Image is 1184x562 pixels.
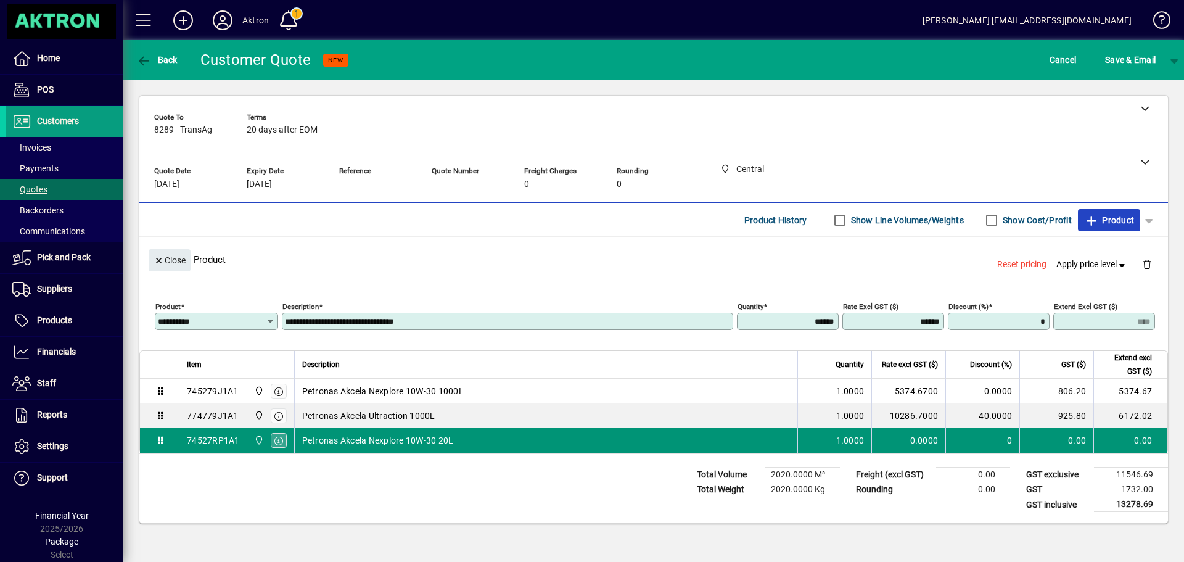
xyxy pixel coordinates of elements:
button: Save & Email [1099,49,1162,71]
td: GST inclusive [1020,497,1094,513]
mat-label: Quantity [738,302,763,311]
span: Settings [37,441,68,451]
mat-label: Description [282,302,319,311]
span: Reports [37,410,67,419]
span: Support [37,473,68,482]
span: Payments [12,163,59,173]
span: Backorders [12,205,64,215]
div: Aktron [242,10,269,30]
span: Extend excl GST ($) [1101,351,1152,378]
span: Staff [37,378,56,388]
span: - [339,180,342,189]
a: Invoices [6,137,123,158]
span: 1.0000 [836,385,865,397]
span: 0 [524,180,529,189]
span: Home [37,53,60,63]
a: Home [6,43,123,74]
div: 74527RP1A1 [187,434,240,447]
a: Settings [6,431,123,462]
button: Profile [203,9,242,31]
app-page-header-button: Delete [1132,258,1162,270]
span: Product [1084,210,1134,230]
div: 0.0000 [879,434,938,447]
span: 1.0000 [836,434,865,447]
span: 20 days after EOM [247,125,318,135]
span: [DATE] [247,180,272,189]
div: 774779J1A1 [187,410,239,422]
a: Backorders [6,200,123,221]
td: 40.0000 [945,403,1019,428]
td: 925.80 [1019,403,1093,428]
a: POS [6,75,123,105]
a: Payments [6,158,123,179]
span: NEW [328,56,343,64]
td: 5374.67 [1093,379,1167,403]
div: 5374.6700 [879,385,938,397]
span: Cancel [1050,50,1077,70]
mat-label: Product [155,302,181,311]
td: 11546.69 [1094,468,1168,482]
td: 13278.69 [1094,497,1168,513]
div: 745279J1A1 [187,385,239,397]
td: 806.20 [1019,379,1093,403]
span: Reset pricing [997,258,1046,271]
a: Reports [6,400,123,431]
span: Item [187,358,202,371]
label: Show Line Volumes/Weights [849,214,964,226]
a: Financials [6,337,123,368]
a: Staff [6,368,123,399]
label: Show Cost/Profit [1000,214,1072,226]
span: Petronas Akcela Ultraction 1000L [302,410,435,422]
button: Cancel [1046,49,1080,71]
td: 0.0000 [945,379,1019,403]
app-page-header-button: Back [123,49,191,71]
span: GST ($) [1061,358,1086,371]
span: S [1105,55,1110,65]
span: Customers [37,116,79,126]
span: ave & Email [1105,50,1156,70]
span: 8289 - TransAg [154,125,212,135]
a: Suppliers [6,274,123,305]
span: 1.0000 [836,410,865,422]
div: 10286.7000 [879,410,938,422]
span: Invoices [12,143,51,152]
a: Pick and Pack [6,242,123,273]
span: Quotes [12,184,47,194]
span: Central [251,384,265,398]
span: Apply price level [1056,258,1128,271]
mat-label: Extend excl GST ($) [1054,302,1117,311]
mat-label: Discount (%) [948,302,989,311]
span: Products [37,315,72,325]
a: Support [6,463,123,494]
span: POS [37,85,54,94]
td: 0.00 [936,482,1010,497]
span: Description [302,358,340,371]
td: 0.00 [936,468,1010,482]
span: Central [251,409,265,423]
div: Customer Quote [200,50,311,70]
span: [DATE] [154,180,179,189]
span: Product History [744,210,807,230]
span: Quantity [836,358,864,371]
span: Discount (%) [970,358,1012,371]
mat-label: Rate excl GST ($) [843,302,898,311]
span: Petronas Akcela Nexplore 10W-30 1000L [302,385,464,397]
td: 2020.0000 M³ [765,468,840,482]
button: Product History [739,209,812,231]
button: Delete [1132,249,1162,279]
app-page-header-button: Close [146,254,194,265]
td: 1732.00 [1094,482,1168,497]
button: Close [149,249,191,271]
td: Total Volume [691,468,765,482]
td: 0.00 [1019,428,1093,453]
span: Financials [37,347,76,357]
span: Rate excl GST ($) [882,358,938,371]
span: Close [154,250,186,271]
button: Product [1078,209,1140,231]
button: Back [133,49,181,71]
span: Package [45,537,78,547]
td: 0 [945,428,1019,453]
span: Suppliers [37,284,72,294]
a: Knowledge Base [1144,2,1169,43]
td: Total Weight [691,482,765,497]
